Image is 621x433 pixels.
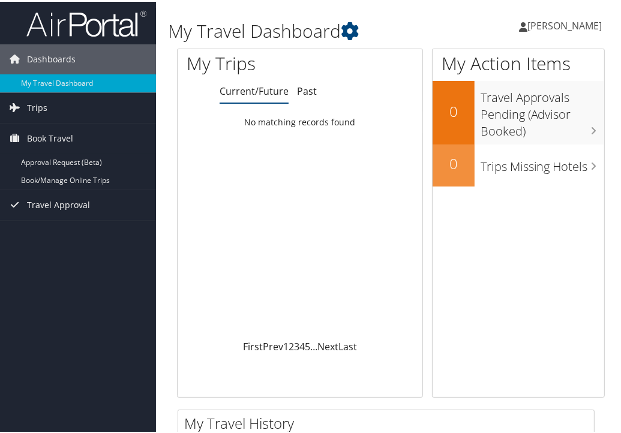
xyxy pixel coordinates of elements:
a: 5 [305,338,310,351]
a: 4 [299,338,305,351]
span: … [310,338,317,351]
h2: 0 [433,152,475,172]
span: [PERSON_NAME] [527,17,602,31]
span: Dashboards [27,43,76,73]
span: Travel Approval [27,188,90,218]
a: 1 [283,338,289,351]
a: 0Trips Missing Hotels [433,143,604,185]
h3: Trips Missing Hotels [481,151,604,173]
h3: Travel Approvals Pending (Advisor Booked) [481,82,604,138]
h1: My Travel Dashboard [168,17,465,42]
a: Last [338,338,357,351]
a: Next [317,338,338,351]
span: Trips [27,91,47,121]
a: Past [297,83,317,96]
a: [PERSON_NAME] [519,6,614,42]
a: Current/Future [220,83,289,96]
a: 3 [294,338,299,351]
a: Prev [263,338,283,351]
a: First [243,338,263,351]
img: airportal-logo.png [26,8,146,36]
a: 2 [289,338,294,351]
a: 0Travel Approvals Pending (Advisor Booked) [433,79,604,142]
h1: My Action Items [433,49,604,74]
span: Book Travel [27,122,73,152]
td: No matching records found [178,110,422,131]
h2: 0 [433,100,475,120]
h2: My Travel History [184,411,594,432]
h1: My Trips [187,49,311,74]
